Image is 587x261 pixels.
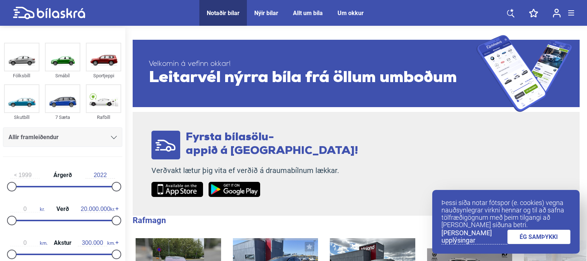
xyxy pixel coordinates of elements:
b: Rafmagn [133,216,166,225]
div: 7 Sæta [45,113,80,121]
p: Þessi síða notar fótspor (e. cookies) vegna nauðsynlegrar virkni hennar og til að safna tölfræðig... [441,199,570,229]
span: kr. [81,206,115,212]
div: Sportjeppi [86,71,121,80]
div: Smábíl [45,71,80,80]
a: Allt um bíla [293,10,323,17]
a: Nýir bílar [254,10,278,17]
span: Allir framleiðendur [8,132,59,142]
span: kr. [10,206,45,212]
span: km. [10,240,48,246]
span: Akstur [52,240,73,246]
span: Verð [55,206,71,212]
a: ÉG SAMÞYKKI [507,230,571,244]
span: Velkomin á vefinn okkar! [149,60,476,69]
div: Rafbíll [86,113,121,121]
a: Velkomin á vefinn okkar!Leitarvél nýrra bíla frá öllum umboðum [133,35,580,112]
p: Verðvakt lætur þig vita ef verðið á draumabílnum lækkar. [151,166,358,175]
a: Notaðir bílar [207,10,240,17]
div: Skutbíll [4,113,39,121]
a: Um okkur [338,10,364,17]
img: user-login.svg [553,8,561,18]
span: Leitarvél nýrra bíla frá öllum umboðum [149,69,476,87]
span: Árgerð [52,172,74,178]
a: [PERSON_NAME] upplýsingar [441,229,507,244]
span: km. [78,240,115,246]
div: Fólksbíll [4,71,39,80]
span: Fyrsta bílasölu- appið á [GEOGRAPHIC_DATA]! [186,132,358,157]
